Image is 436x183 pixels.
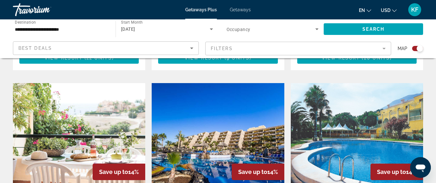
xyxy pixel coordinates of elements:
[158,52,278,64] button: View Resort(9 units)
[93,164,145,180] div: 14%
[324,23,423,35] button: Search
[13,1,77,18] a: Travorium
[410,157,431,178] iframe: Button to launch messaging window
[362,27,384,32] span: Search
[205,41,391,56] button: Filter
[185,7,217,12] a: Getaways Plus
[230,7,251,12] a: Getaways
[99,168,128,175] span: Save up to
[359,8,365,13] span: en
[411,6,418,13] span: KF
[370,164,423,180] div: 14%
[359,5,371,15] button: Change language
[406,3,423,16] button: User Menu
[297,52,417,64] button: View Resort(20 units)
[398,44,407,53] span: Map
[227,27,250,32] span: Occupancy
[18,44,193,52] mat-select: Sort by
[232,164,284,180] div: 14%
[121,20,143,25] span: Start Month
[18,46,52,51] span: Best Deals
[381,8,390,13] span: USD
[238,168,267,175] span: Save up to
[19,52,139,64] button: View Resort(22 units)
[121,27,135,32] span: [DATE]
[377,168,406,175] span: Save up to
[381,5,397,15] button: Change currency
[15,20,36,24] span: Destination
